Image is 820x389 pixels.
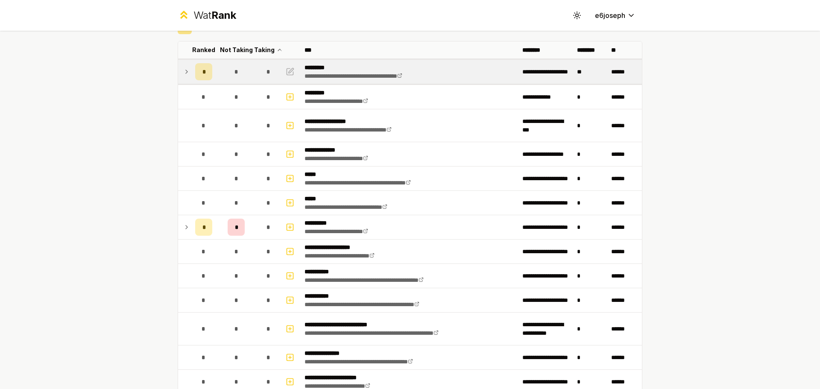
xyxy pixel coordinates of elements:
[588,8,642,23] button: e6joseph
[595,10,625,20] span: e6joseph
[211,9,236,21] span: Rank
[193,9,236,22] div: Wat
[178,9,236,22] a: WatRank
[254,46,275,54] p: Taking
[220,46,253,54] p: Not Taking
[192,46,215,54] p: Ranked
